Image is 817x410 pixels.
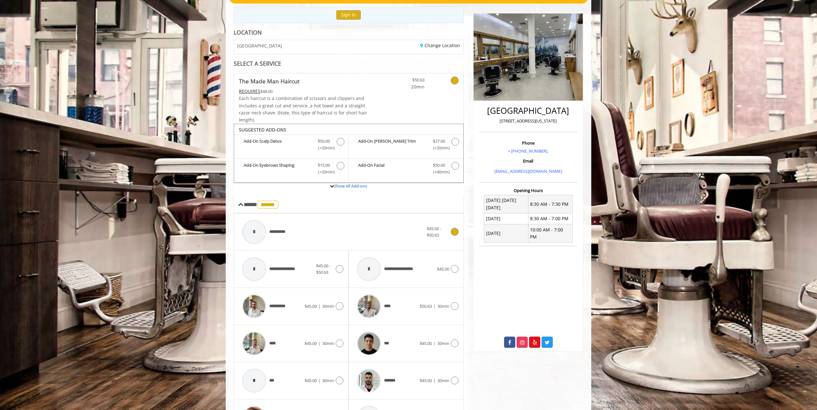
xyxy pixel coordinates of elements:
[318,138,330,145] span: $50.00
[318,378,321,383] span: |
[484,213,528,224] td: [DATE]
[315,169,333,175] span: (+20min )
[318,340,321,346] span: |
[528,213,572,224] td: 8:30 AM - 7:00 PM
[316,263,331,275] span: $45.00 - $50.63
[387,83,425,90] span: 20min
[434,303,436,309] span: |
[434,378,436,383] span: |
[427,226,441,238] span: $45.00 - $50.63
[420,378,432,383] span: $45.00
[237,138,345,153] label: Add-On Scalp Detox
[429,169,448,175] span: (+40min )
[239,95,367,123] span: Each haircut is a combination of scissors and clippers and includes a great cut and service, a ho...
[437,340,449,346] span: 30min
[420,42,460,48] a: Change Location
[528,195,572,213] td: 8:30 AM - 7:30 PM
[479,188,577,193] h3: Opening Hours
[481,159,576,163] h3: Email
[334,183,367,189] a: Show All Add-ons
[305,303,317,309] span: $45.00
[481,118,576,124] p: [STREET_ADDRESS][US_STATE]
[305,340,317,346] span: $45.00
[387,73,425,90] a: $50.63
[481,141,576,145] h3: Phone
[484,195,528,213] td: [DATE] [DATE] [DATE]
[244,162,311,175] b: Add-On Eyebrows Shaping
[237,162,345,177] label: Add-On Eyebrows Shaping
[484,224,528,243] td: [DATE]
[358,138,426,151] b: Add-On [PERSON_NAME] Trim
[437,303,449,309] span: 30min
[437,378,449,383] span: 30min
[322,303,334,309] span: 30min
[437,266,449,272] span: $45.00
[429,145,448,151] span: (+20min )
[434,340,436,346] span: |
[508,148,548,154] a: + [PHONE_NUMBER].
[494,168,562,174] a: [EMAIL_ADDRESS][DOMAIN_NAME]
[239,88,260,94] span: This service needs some Advance to be paid before we block your appointment
[433,138,445,145] span: $27.00
[318,162,330,169] span: $15.00
[239,77,299,86] b: The Made Man Haircut
[305,378,317,383] span: $45.00
[336,10,361,20] button: Sign In
[322,340,334,346] span: 30min
[420,303,432,309] span: $50.63
[244,138,311,151] b: Add-On Scalp Detox
[234,61,464,67] div: SELECT A SERVICE
[322,378,334,383] span: 30min
[433,162,445,169] span: $50.00
[234,29,262,36] b: LOCATION
[481,106,576,115] h2: [GEOGRAPHIC_DATA]
[315,145,333,151] span: (+20min )
[358,162,426,175] b: Add-On Facial
[352,162,460,177] label: Add-On Facial
[234,124,464,183] div: The Made Man Haircut Add-onS
[239,127,286,133] b: SUGGESTED ADD-ONS
[318,303,321,309] span: |
[420,340,432,346] span: $45.00
[528,224,572,243] td: 10:00 AM - 7:00 PM
[237,43,282,48] span: [GEOGRAPHIC_DATA]
[239,88,368,95] div: $48.00
[352,138,460,153] label: Add-On Beard Trim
